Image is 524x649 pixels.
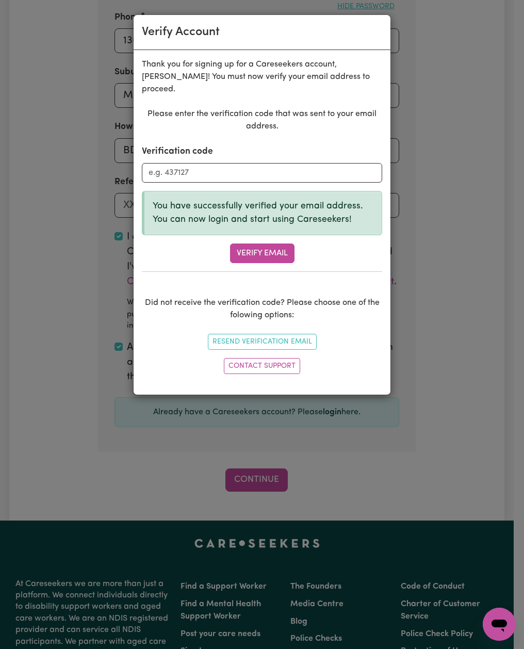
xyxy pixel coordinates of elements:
label: Verification code [142,145,213,158]
button: Verify Email [230,244,294,263]
a: Contact Support [224,358,300,374]
p: Did not receive the verification code? Please choose one of the folowing options: [142,297,382,321]
iframe: Button to launch messaging window [483,608,516,641]
div: Verify Account [142,23,220,41]
input: e.g. 437127 [142,163,382,183]
button: Resend Verification Email [208,334,317,350]
p: You have successfully verified your email address. You can now login and start using Careseekers! [153,200,373,227]
p: Please enter the verification code that was sent to your email address. [142,108,382,133]
p: Thank you for signing up for a Careseekers account, [PERSON_NAME] ! You must now verify your emai... [142,58,382,95]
